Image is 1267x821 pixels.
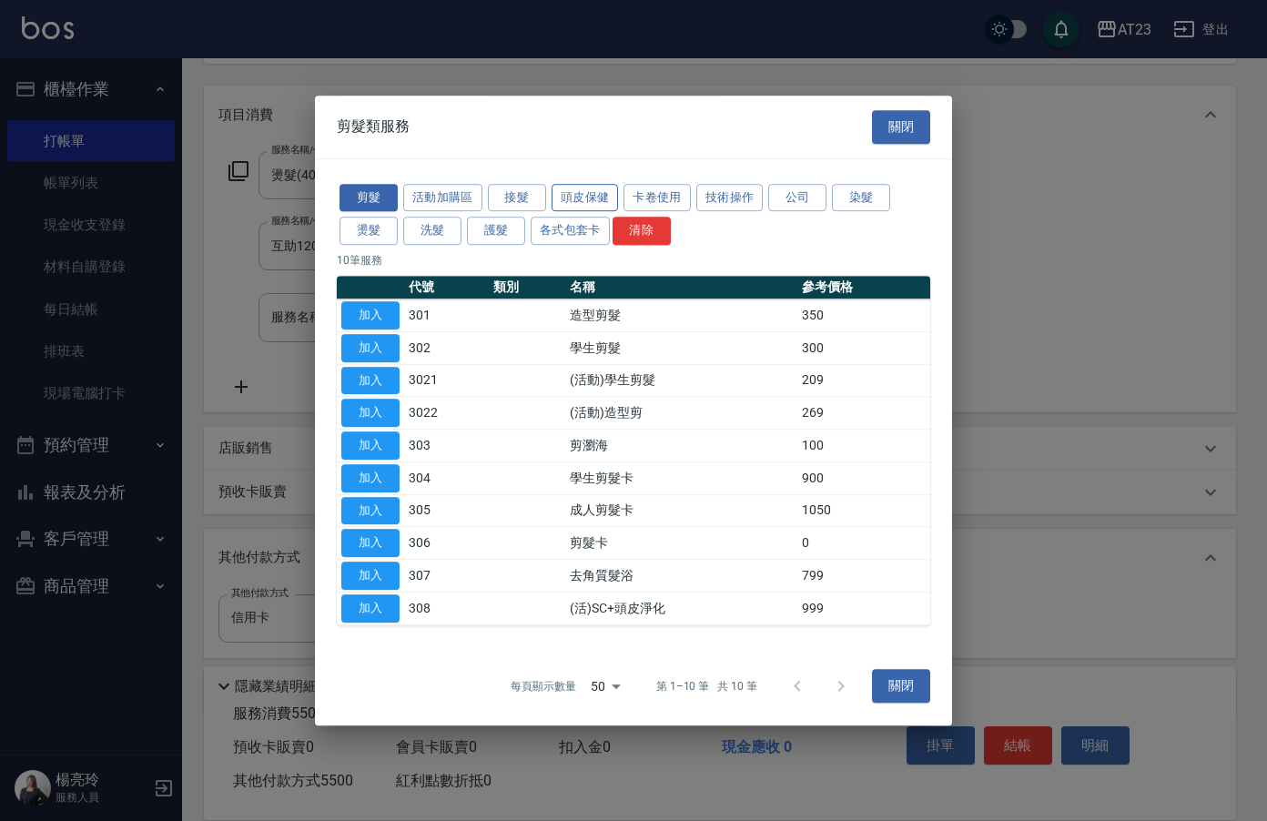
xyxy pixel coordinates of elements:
[565,560,797,593] td: 去角質髮浴
[797,331,930,364] td: 300
[768,184,826,212] button: 公司
[565,430,797,462] td: 剪瀏海
[797,397,930,430] td: 269
[467,217,525,245] button: 護髮
[565,494,797,527] td: 成人剪髮卡
[797,430,930,462] td: 100
[403,217,461,245] button: 洗髮
[511,678,576,694] p: 每頁顯示數量
[565,276,797,299] th: 名稱
[340,217,398,245] button: 燙髮
[488,184,546,212] button: 接髮
[797,276,930,299] th: 參考價格
[341,594,400,623] button: 加入
[531,217,610,245] button: 各式包套卡
[797,299,930,332] td: 350
[797,461,930,494] td: 900
[341,301,400,329] button: 加入
[797,592,930,624] td: 999
[341,464,400,492] button: 加入
[337,252,930,269] p: 10 筆服務
[404,430,489,462] td: 303
[832,184,890,212] button: 染髮
[565,299,797,332] td: 造型剪髮
[341,334,400,362] button: 加入
[404,364,489,397] td: 3021
[341,497,400,525] button: 加入
[565,461,797,494] td: 學生剪髮卡
[403,184,482,212] button: 活動加購區
[565,331,797,364] td: 學生剪髮
[341,562,400,590] button: 加入
[404,592,489,624] td: 308
[696,184,764,212] button: 技術操作
[489,276,565,299] th: 類別
[872,670,930,704] button: 關閉
[404,276,489,299] th: 代號
[340,184,398,212] button: 剪髮
[797,527,930,560] td: 0
[797,560,930,593] td: 799
[341,399,400,427] button: 加入
[552,184,619,212] button: 頭皮保健
[404,331,489,364] td: 302
[565,397,797,430] td: (活動)造型剪
[404,299,489,332] td: 301
[797,364,930,397] td: 209
[797,494,930,527] td: 1050
[565,527,797,560] td: 剪髮卡
[656,678,757,694] p: 第 1–10 筆 共 10 筆
[404,560,489,593] td: 307
[404,527,489,560] td: 306
[583,662,627,711] div: 50
[565,364,797,397] td: (活動)學生剪髮
[565,592,797,624] td: (活)SC+頭皮淨化
[404,494,489,527] td: 305
[404,397,489,430] td: 3022
[337,117,410,136] span: 剪髮類服務
[623,184,691,212] button: 卡卷使用
[613,217,671,245] button: 清除
[341,431,400,460] button: 加入
[341,529,400,557] button: 加入
[341,367,400,395] button: 加入
[872,110,930,144] button: 關閉
[404,461,489,494] td: 304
